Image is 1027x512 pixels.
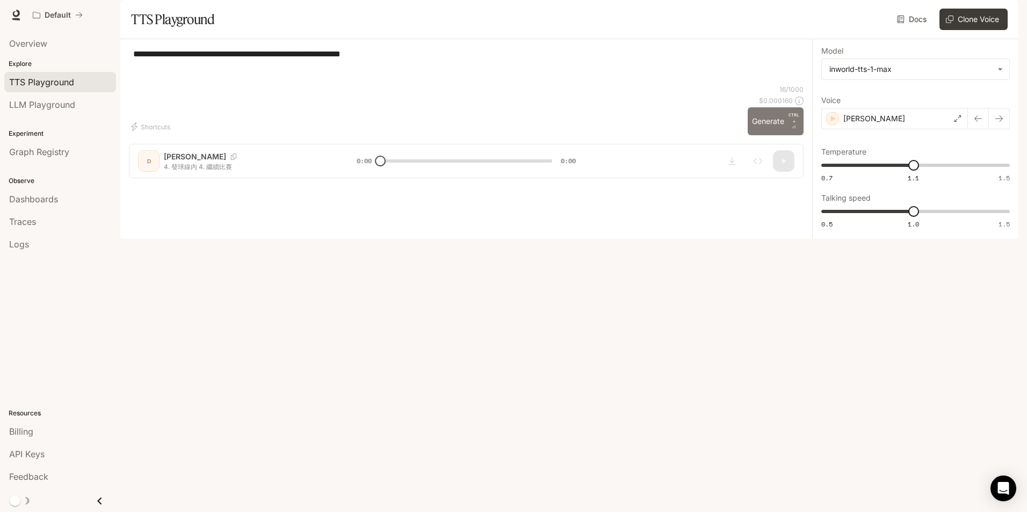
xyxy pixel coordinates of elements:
p: ⏎ [789,112,799,131]
p: 16 / 1000 [779,85,804,94]
span: 1.5 [999,220,1010,229]
p: Talking speed [821,194,871,202]
p: $ 0.000160 [759,96,793,105]
p: Default [45,11,71,20]
a: Docs [895,9,931,30]
span: 0.5 [821,220,833,229]
div: Open Intercom Messenger [990,476,1016,501]
div: inworld-tts-1-max [829,64,992,75]
div: inworld-tts-1-max [822,59,1009,79]
p: CTRL + [789,112,799,125]
button: Shortcuts [129,118,175,135]
p: Model [821,47,843,55]
p: Temperature [821,148,866,156]
button: All workspaces [28,4,88,26]
h1: TTS Playground [131,9,214,30]
p: Voice [821,97,841,104]
button: GenerateCTRL +⏎ [748,107,804,135]
span: 1.1 [908,173,919,182]
span: 1.5 [999,173,1010,182]
span: 1.0 [908,220,919,229]
p: [PERSON_NAME] [843,113,905,124]
button: Clone Voice [939,9,1008,30]
span: 0.7 [821,173,833,182]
